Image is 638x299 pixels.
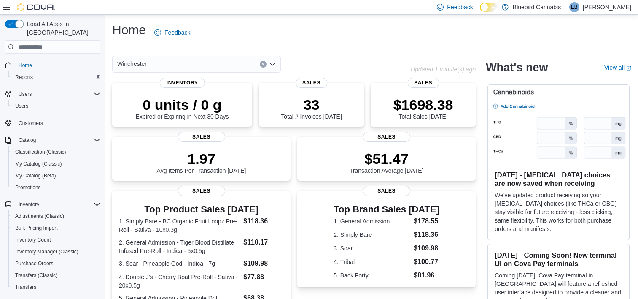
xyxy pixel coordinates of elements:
span: Home [15,60,100,70]
a: Feedback [151,24,194,41]
dd: $109.98 [414,243,439,253]
p: [PERSON_NAME] [583,2,631,12]
span: Promotions [12,182,100,193]
dt: 3. Soar - Pineapple God - Indica - 7g [119,259,240,268]
dd: $118.36 [414,230,439,240]
dd: $81.96 [414,270,439,280]
p: 1.97 [157,150,246,167]
span: Inventory [160,78,205,88]
span: Sales [363,186,410,196]
span: My Catalog (Beta) [12,171,100,181]
button: Reports [8,71,104,83]
span: Bulk Pricing Import [12,223,100,233]
button: Adjustments (Classic) [8,210,104,222]
dd: $77.88 [243,272,284,282]
span: Inventory Manager (Classic) [12,247,100,257]
span: EB [571,2,578,12]
span: Users [12,101,100,111]
span: Promotions [15,184,41,191]
a: View allExternal link [604,64,631,71]
span: Users [15,89,100,99]
dt: 1. General Admission [334,217,410,226]
span: My Catalog (Classic) [12,159,100,169]
span: Sales [178,132,225,142]
span: Classification (Classic) [15,149,66,155]
a: Classification (Classic) [12,147,70,157]
a: Home [15,60,35,71]
p: Updated 1 minute(s) ago [411,66,476,73]
a: Transfers [12,282,40,292]
span: Purchase Orders [15,260,54,267]
button: Purchase Orders [8,258,104,269]
a: Inventory Count [12,235,54,245]
h3: [DATE] - Coming Soon! New terminal UI on Cova Pay terminals [495,251,622,268]
div: Expired or Expiring in Next 30 Days [136,96,229,120]
dd: $178.55 [414,216,439,226]
dt: 3. Soar [334,244,410,253]
span: Home [19,62,32,69]
input: Dark Mode [480,3,498,12]
button: Transfers [8,281,104,293]
button: Catalog [15,135,39,145]
button: Promotions [8,182,104,193]
div: Emily Baker [569,2,579,12]
button: Home [2,59,104,71]
dt: 2. Simply Bare [334,231,410,239]
span: Customers [19,120,43,127]
span: Sales [407,78,439,88]
span: Bulk Pricing Import [15,225,58,231]
button: Users [2,88,104,100]
span: Inventory Count [12,235,100,245]
p: Bluebird Cannabis [513,2,561,12]
p: | [564,2,566,12]
img: Cova [17,3,55,11]
span: Winchester [117,59,147,69]
a: Promotions [12,182,44,193]
span: Inventory Manager (Classic) [15,248,78,255]
span: Inventory [19,201,39,208]
span: Sales [363,132,410,142]
button: Open list of options [269,61,276,68]
button: Customers [2,117,104,129]
button: My Catalog (Classic) [8,158,104,170]
div: Total # Invoices [DATE] [281,96,342,120]
span: Inventory [15,199,100,209]
dt: 5. Back Forty [334,271,410,280]
p: 0 units / 0 g [136,96,229,113]
dd: $110.17 [243,237,284,247]
button: Inventory [15,199,43,209]
a: My Catalog (Beta) [12,171,59,181]
span: Classification (Classic) [12,147,100,157]
button: Classification (Classic) [8,146,104,158]
button: Users [15,89,35,99]
dd: $109.98 [243,258,284,269]
a: My Catalog (Classic) [12,159,65,169]
svg: External link [626,66,631,71]
a: Bulk Pricing Import [12,223,61,233]
span: My Catalog (Classic) [15,160,62,167]
a: Customers [15,118,46,128]
dt: 4. Tribal [334,258,410,266]
span: Feedback [447,3,473,11]
span: Catalog [15,135,100,145]
button: Users [8,100,104,112]
span: Transfers [12,282,100,292]
button: Inventory [2,198,104,210]
span: Users [19,91,32,98]
span: Load All Apps in [GEOGRAPHIC_DATA] [24,20,100,37]
span: Feedback [164,28,190,37]
div: Avg Items Per Transaction [DATE] [157,150,246,174]
span: Transfers (Classic) [15,272,57,279]
span: Inventory Count [15,236,51,243]
h1: Home [112,22,146,38]
h2: What's new [486,61,548,74]
span: Transfers [15,284,36,291]
h3: Top Brand Sales [DATE] [334,204,439,215]
dt: 1. Simply Bare - BC Organic Fruit Loopz Pre-Roll - Sativa - 10x0.3g [119,217,240,234]
p: $1698.38 [393,96,453,113]
span: Customers [15,118,100,128]
dd: $118.36 [243,216,284,226]
p: We've updated product receiving so your [MEDICAL_DATA] choices (like THCa or CBG) stay visible fo... [495,191,622,233]
a: Reports [12,72,36,82]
